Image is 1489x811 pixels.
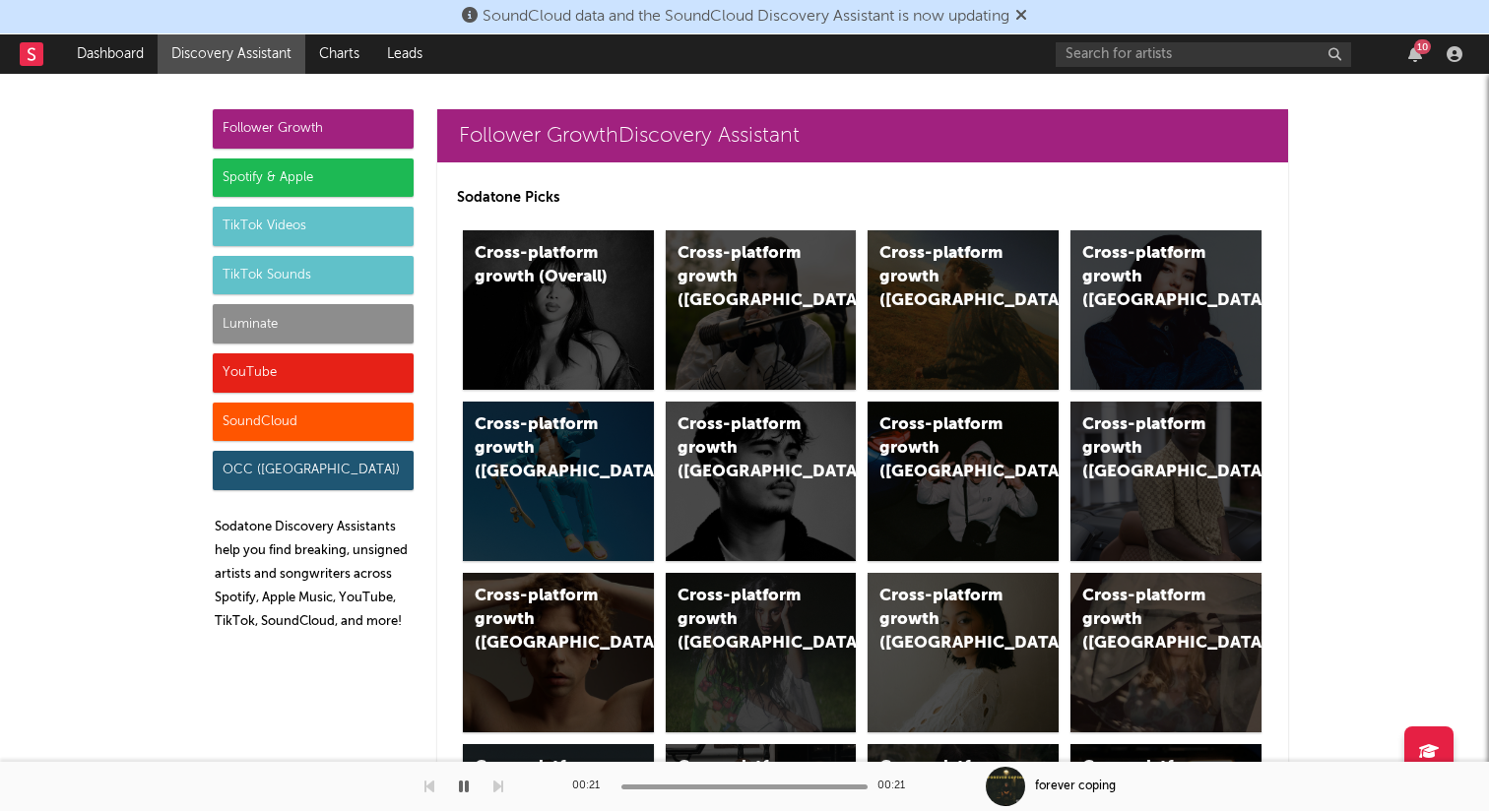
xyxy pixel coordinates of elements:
a: Cross-platform growth ([GEOGRAPHIC_DATA]) [868,573,1059,732]
div: Cross-platform growth ([GEOGRAPHIC_DATA]) [678,585,811,655]
a: Leads [373,34,436,74]
a: Discovery Assistant [158,34,305,74]
a: Cross-platform growth ([GEOGRAPHIC_DATA]/GSA) [868,402,1059,561]
a: Charts [305,34,373,74]
div: Cross-platform growth (Overall) [475,242,609,289]
a: Cross-platform growth ([GEOGRAPHIC_DATA]) [1070,402,1262,561]
div: SoundCloud [213,403,414,442]
span: Dismiss [1015,9,1027,25]
a: Cross-platform growth ([GEOGRAPHIC_DATA]) [1070,230,1262,390]
div: OCC ([GEOGRAPHIC_DATA]) [213,451,414,490]
a: Cross-platform growth ([GEOGRAPHIC_DATA]) [666,573,857,732]
a: Cross-platform growth ([GEOGRAPHIC_DATA]) [1070,573,1262,732]
p: Sodatone Picks [457,186,1268,210]
div: Cross-platform growth ([GEOGRAPHIC_DATA]) [678,242,811,313]
a: Dashboard [63,34,158,74]
div: 00:21 [877,775,917,798]
div: Follower Growth [213,109,414,149]
a: Cross-platform growth ([GEOGRAPHIC_DATA]) [666,230,857,390]
a: Cross-platform growth ([GEOGRAPHIC_DATA]) [666,402,857,561]
span: SoundCloud data and the SoundCloud Discovery Assistant is now updating [483,9,1009,25]
div: Cross-platform growth ([GEOGRAPHIC_DATA]) [1082,413,1216,484]
p: Sodatone Discovery Assistants help you find breaking, unsigned artists and songwriters across Spo... [215,516,414,634]
a: Cross-platform growth ([GEOGRAPHIC_DATA]) [463,402,654,561]
div: Luminate [213,304,414,343]
a: Cross-platform growth ([GEOGRAPHIC_DATA]) [868,230,1059,390]
a: Cross-platform growth ([GEOGRAPHIC_DATA]) [463,573,654,732]
div: Cross-platform growth ([GEOGRAPHIC_DATA]) [879,242,1013,313]
a: Follower GrowthDiscovery Assistant [437,109,1288,162]
a: Cross-platform growth (Overall) [463,230,654,390]
div: Cross-platform growth ([GEOGRAPHIC_DATA]) [475,585,609,655]
div: YouTube [213,353,414,393]
div: Cross-platform growth ([GEOGRAPHIC_DATA]) [1082,242,1216,313]
div: TikTok Sounds [213,256,414,295]
div: 00:21 [572,775,612,798]
div: Spotify & Apple [213,158,414,198]
div: Cross-platform growth ([GEOGRAPHIC_DATA]/GSA) [879,413,1013,484]
div: Cross-platform growth ([GEOGRAPHIC_DATA]) [678,413,811,484]
div: Cross-platform growth ([GEOGRAPHIC_DATA]) [475,413,609,484]
button: 10 [1408,46,1422,62]
div: Cross-platform growth ([GEOGRAPHIC_DATA]) [1082,585,1216,655]
input: Search for artists [1056,42,1351,67]
div: Cross-platform growth ([GEOGRAPHIC_DATA]) [879,585,1013,655]
div: TikTok Videos [213,207,414,246]
div: 10 [1414,39,1431,54]
div: forever coping [1035,778,1116,795]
